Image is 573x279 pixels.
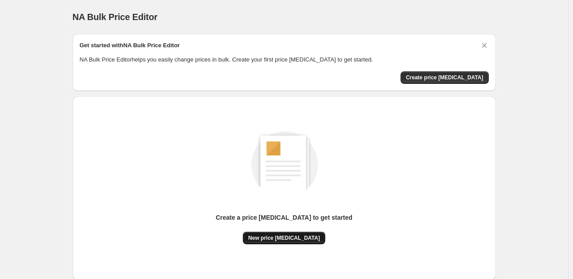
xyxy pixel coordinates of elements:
[480,41,489,50] button: Dismiss card
[80,41,180,50] h2: Get started with NA Bulk Price Editor
[406,74,483,81] span: Create price [MEDICAL_DATA]
[73,12,158,22] span: NA Bulk Price Editor
[243,232,325,244] button: New price [MEDICAL_DATA]
[401,71,489,84] button: Create price change job
[248,234,320,242] span: New price [MEDICAL_DATA]
[80,55,489,64] p: NA Bulk Price Editor helps you easily change prices in bulk. Create your first price [MEDICAL_DAT...
[216,213,352,222] p: Create a price [MEDICAL_DATA] to get started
